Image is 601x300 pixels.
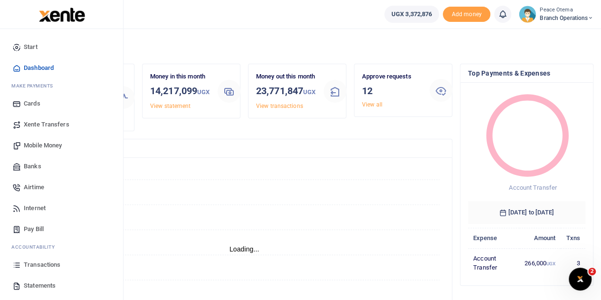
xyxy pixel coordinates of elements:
a: Start [8,37,115,58]
img: logo-large [39,8,85,22]
text: Loading... [229,245,259,253]
th: Txns [561,228,585,248]
span: 2 [588,268,596,275]
li: Wallet ballance [381,6,443,23]
th: Amount [519,228,561,248]
span: UGX 3,372,876 [391,10,432,19]
span: Account Transfer [509,184,557,191]
a: Internet [8,198,115,219]
a: Cards [8,93,115,114]
a: UGX 3,372,876 [384,6,439,23]
a: profile-user Peace Otema Branch Operations [519,6,593,23]
small: Peace Otema [540,6,593,14]
span: Start [24,42,38,52]
img: profile-user [519,6,536,23]
li: M [8,78,115,93]
li: Toup your wallet [443,7,490,22]
a: Mobile Money [8,135,115,156]
span: Cards [24,99,40,108]
small: UGX [197,88,210,96]
a: Dashboard [8,58,115,78]
small: UGX [546,261,555,266]
span: Banks [24,162,41,171]
span: Airtime [24,183,44,192]
h4: Top Payments & Expenses [468,68,585,78]
a: Airtime [8,177,115,198]
iframe: Intercom live chat [569,268,591,290]
span: Dashboard [24,63,54,73]
li: Ac [8,240,115,254]
span: ake Payments [16,82,53,89]
h4: Transactions Overview [44,143,444,154]
span: Transactions [24,260,60,270]
a: View statement [150,103,191,109]
h3: 12 [362,84,422,98]
a: logo-small logo-large logo-large [38,10,85,18]
span: Add money [443,7,490,22]
p: Money in this month [150,72,210,82]
h3: 14,217,099 [150,84,210,99]
td: 3 [561,248,585,278]
h3: 23,771,847 [256,84,316,99]
span: Internet [24,203,46,213]
td: 266,000 [519,248,561,278]
span: Statements [24,281,56,290]
p: Money out this month [256,72,316,82]
h4: Hello Peace [36,41,593,51]
a: Banks [8,156,115,177]
a: Transactions [8,254,115,275]
td: Account Transfer [468,248,519,278]
a: Statements [8,275,115,296]
h6: [DATE] to [DATE] [468,201,585,224]
span: countability [19,243,55,251]
a: Pay Bill [8,219,115,240]
a: Xente Transfers [8,114,115,135]
a: View transactions [256,103,303,109]
span: Branch Operations [540,14,593,22]
a: Add money [443,10,490,17]
span: Mobile Money [24,141,62,150]
small: UGX [303,88,315,96]
th: Expense [468,228,519,248]
a: View all [362,101,382,108]
span: Xente Transfers [24,120,69,129]
p: Approve requests [362,72,422,82]
span: Pay Bill [24,224,44,234]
